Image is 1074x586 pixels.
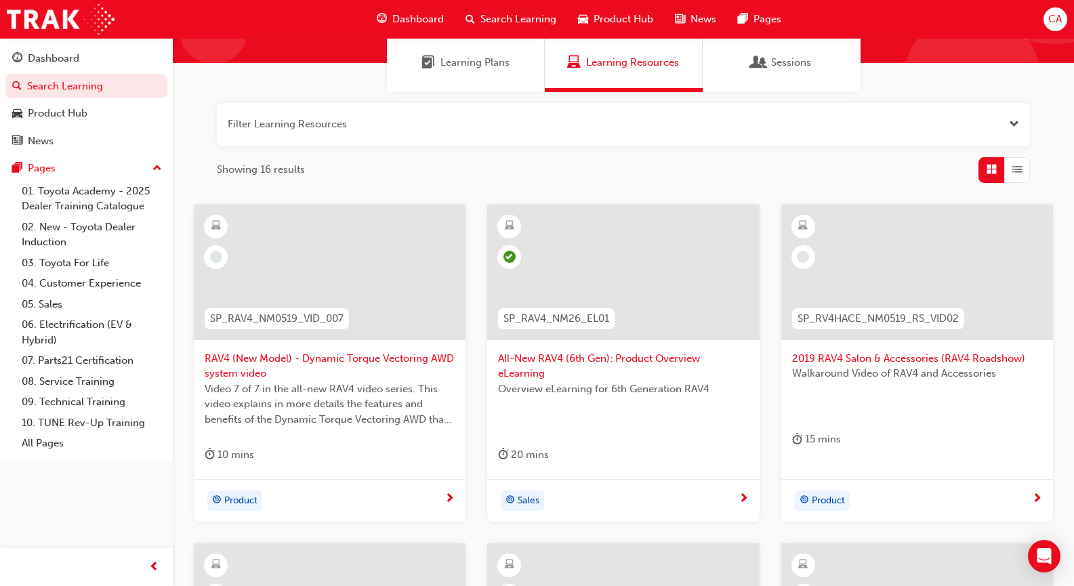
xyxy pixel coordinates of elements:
span: duration-icon [205,446,215,463]
a: SessionsSessions [703,33,861,92]
span: Search Learning [480,12,556,27]
a: 10. TUNE Rev-Up Training [16,413,167,434]
a: Learning PlansLearning Plans [387,33,545,92]
a: 09. Technical Training [16,392,167,413]
a: SP_RAV4_NM26_EL01All-New RAV4 (6th Gen): Product Overview eLearningOverview eLearning for 6th Gen... [487,205,759,522]
a: car-iconProduct Hub [567,5,664,33]
span: next-icon [445,493,455,505]
span: learningResourceType_ELEARNING-icon [798,556,808,574]
span: Walkaround Video of RAV4 and Accessories [792,366,1042,381]
a: 08. Service Training [16,371,167,392]
span: SP_RV4HACE_NM0519_RS_VID02 [798,311,959,327]
span: car-icon [578,11,588,28]
span: learningResourceType_ELEARNING-icon [505,217,514,235]
span: Product [812,493,845,509]
span: pages-icon [12,163,22,175]
div: Open Intercom Messenger [1028,540,1060,572]
span: learningRecordVerb_PASS-icon [503,251,516,263]
span: learningRecordVerb_NONE-icon [210,251,222,263]
span: next-icon [1032,493,1042,505]
div: Pages [28,161,56,176]
a: 03. Toyota For Life [16,253,167,274]
span: Dashboard [392,12,444,27]
span: guage-icon [377,11,387,28]
span: Overview eLearning for 6th Generation RAV4 [498,381,748,397]
span: learningResourceType_ELEARNING-icon [505,556,514,574]
span: Learning Plans [421,55,435,70]
button: Open the filter [1009,117,1019,132]
span: Grid [987,162,997,177]
a: Learning ResourcesLearning Resources [545,33,703,92]
span: Pages [753,12,781,27]
a: search-iconSearch Learning [455,5,567,33]
div: 20 mins [498,446,549,463]
span: target-icon [800,492,809,509]
span: Sessions [771,55,811,70]
span: CA [1048,12,1062,27]
button: DashboardSearch LearningProduct HubNews [5,43,167,156]
a: SP_RV4HACE_NM0519_RS_VID022019 RAV4 Salon & Accessories (RAV4 Roadshow)Walkaround Video of RAV4 a... [781,205,1053,522]
div: News [28,133,54,149]
span: Product Hub [594,12,653,27]
span: All-New RAV4 (6th Gen): Product Overview eLearning [498,351,748,381]
span: Sessions [752,55,766,70]
span: prev-icon [149,559,159,576]
div: 15 mins [792,431,841,448]
a: 06. Electrification (EV & Hybrid) [16,314,167,350]
a: guage-iconDashboard [366,5,455,33]
a: All Pages [16,433,167,454]
span: SP_RAV4_NM0519_VID_007 [210,311,344,327]
a: SP_RAV4_NM0519_VID_007RAV4 (New Model) - Dynamic Torque Vectoring AWD system videoVideo 7 of 7 in... [194,205,466,522]
span: Showing 16 results [217,162,305,177]
span: Learning Resources [586,55,679,70]
span: duration-icon [498,446,508,463]
a: Search Learning [5,74,167,99]
div: Dashboard [28,51,79,66]
span: car-icon [12,108,22,120]
button: Pages [5,156,167,181]
span: guage-icon [12,53,22,65]
a: pages-iconPages [727,5,792,33]
span: news-icon [675,11,685,28]
div: Product Hub [28,106,87,121]
span: Learning Resources [567,55,581,70]
span: search-icon [12,81,22,93]
a: News [5,129,167,154]
span: Learning Plans [440,55,510,70]
span: learningResourceType_ELEARNING-icon [211,556,221,574]
button: CA [1044,7,1067,31]
span: next-icon [739,493,749,505]
span: target-icon [212,492,222,509]
a: 04. Customer Experience [16,273,167,294]
a: news-iconNews [664,5,727,33]
a: Dashboard [5,46,167,71]
div: 10 mins [205,446,254,463]
span: Product [224,493,257,509]
span: 2019 RAV4 Salon & Accessories (RAV4 Roadshow) [792,351,1042,367]
span: pages-icon [738,11,748,28]
a: 02. New - Toyota Dealer Induction [16,217,167,253]
span: up-icon [152,160,162,177]
span: learningRecordVerb_NONE-icon [797,251,809,263]
a: Product Hub [5,101,167,126]
span: learningResourceType_ELEARNING-icon [211,217,221,235]
img: Trak [7,4,115,35]
span: news-icon [12,135,22,148]
a: 05. Sales [16,294,167,315]
span: search-icon [466,11,475,28]
a: 01. Toyota Academy - 2025 Dealer Training Catalogue [16,181,167,217]
span: target-icon [505,492,515,509]
span: Video 7 of 7 in the all-new RAV4 video series. This video explains in more details the features a... [205,381,455,427]
span: List [1012,162,1023,177]
span: News [690,12,716,27]
span: RAV4 (New Model) - Dynamic Torque Vectoring AWD system video [205,351,455,381]
span: duration-icon [792,431,802,448]
span: SP_RAV4_NM26_EL01 [503,311,609,327]
span: learningResourceType_ELEARNING-icon [798,217,808,235]
a: 07. Parts21 Certification [16,350,167,371]
span: Sales [518,493,539,509]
